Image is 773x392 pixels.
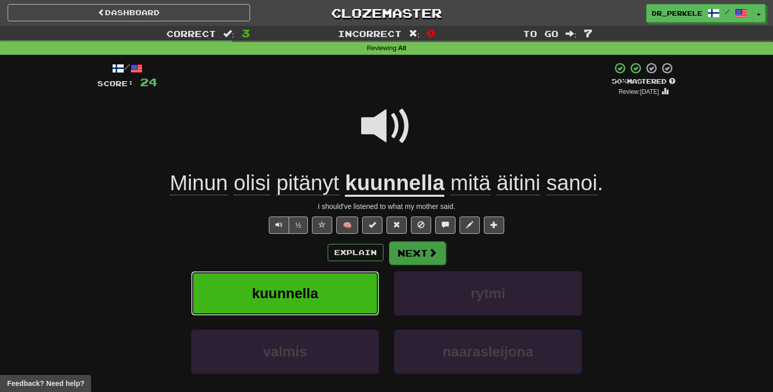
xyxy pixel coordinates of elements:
[265,4,508,22] a: Clozemaster
[328,244,383,261] button: Explain
[241,27,250,39] span: 3
[652,9,702,18] span: dr_perkele
[263,344,307,360] span: valmis
[289,217,308,234] button: ½
[362,217,382,234] button: Set this sentence to 100% Mastered (alt+m)
[619,88,659,95] small: Review: [DATE]
[566,29,577,38] span: :
[7,378,84,388] span: Open feedback widget
[409,29,420,38] span: :
[97,62,157,75] div: /
[546,171,597,195] span: sanoi
[345,171,444,197] u: kuunnella
[443,344,534,360] span: naarasleijona
[484,217,504,234] button: Add to collection (alt+a)
[584,27,592,39] span: 7
[450,171,490,195] span: mitä
[269,217,289,234] button: Play sentence audio (ctl+space)
[411,217,431,234] button: Ignore sentence (alt+i)
[338,28,402,39] span: Incorrect
[170,171,228,195] span: Minun
[646,4,753,22] a: dr_perkele /
[460,217,480,234] button: Edit sentence (alt+d)
[267,217,308,234] div: Text-to-speech controls
[725,8,730,15] span: /
[97,201,676,211] div: I should've listened to what my mother said.
[471,286,505,301] span: rytmi
[386,217,407,234] button: Reset to 0% Mastered (alt+r)
[234,171,270,195] span: olisi
[223,29,234,38] span: :
[191,271,379,315] button: kuunnella
[497,171,540,195] span: äitini
[97,79,134,88] span: Score:
[398,45,406,52] strong: All
[166,28,216,39] span: Correct
[336,217,358,234] button: 🧠
[140,76,157,88] span: 24
[191,330,379,374] button: valmis
[389,241,446,265] button: Next
[523,28,558,39] span: To go
[312,217,332,234] button: Favorite sentence (alt+f)
[612,77,676,86] div: Mastered
[444,171,603,195] span: .
[435,217,455,234] button: Discuss sentence (alt+u)
[612,77,627,85] span: 50 %
[8,4,250,21] a: Dashboard
[394,330,582,374] button: naarasleijona
[394,271,582,315] button: rytmi
[276,171,339,195] span: pitänyt
[427,27,435,39] span: 0
[252,286,319,301] span: kuunnella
